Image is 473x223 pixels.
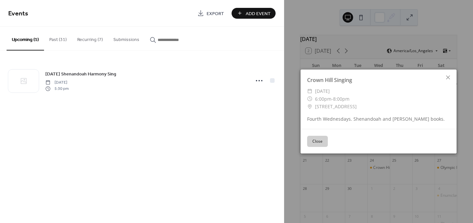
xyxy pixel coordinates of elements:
span: [DATE] Shenandoah Harmony Sing [45,71,116,78]
span: Events [8,7,28,20]
div: Fourth Wednesdays. Shenandoah and [PERSON_NAME] books. [301,115,457,122]
span: 8:00pm [333,96,349,102]
button: Add Event [232,8,276,19]
span: 5:30 pm [45,86,69,91]
button: Past (31) [44,27,72,50]
span: 6:00pm [315,96,331,102]
span: Add Event [246,10,271,17]
span: - [331,96,333,102]
div: ​ [307,87,312,95]
div: ​ [307,103,312,111]
span: [DATE] [315,87,330,95]
a: Export [192,8,229,19]
div: Crown Hill Singing [301,76,457,84]
button: Close [307,136,328,147]
span: Export [207,10,224,17]
div: ​ [307,95,312,103]
a: [DATE] Shenandoah Harmony Sing [45,70,116,78]
button: Submissions [108,27,145,50]
span: [DATE] [45,80,69,86]
button: Recurring (7) [72,27,108,50]
span: [STREET_ADDRESS] [315,103,357,111]
button: Upcoming (1) [7,27,44,51]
